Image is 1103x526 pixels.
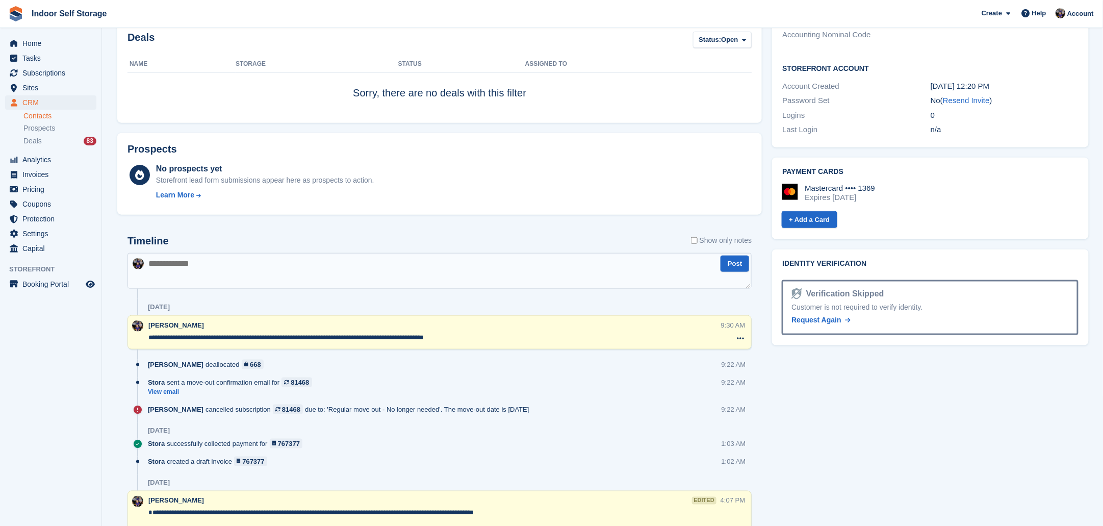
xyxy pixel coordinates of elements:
[148,427,170,435] div: [DATE]
[5,153,96,167] a: menu
[133,258,144,269] img: Sandra Pomeroy
[1067,9,1094,19] span: Account
[22,182,84,196] span: Pricing
[721,320,746,330] div: 9:30 AM
[22,167,84,182] span: Invoices
[22,197,84,211] span: Coupons
[156,175,374,186] div: Storefront lead form submissions appear here as prospects to action.
[5,182,96,196] a: menu
[802,288,884,300] div: Verification Skipped
[23,123,96,134] a: Prospects
[148,360,269,369] div: deallocated
[5,241,96,256] a: menu
[148,303,170,311] div: [DATE]
[791,316,841,324] span: Request Again
[23,136,96,146] a: Deals 83
[5,66,96,80] a: menu
[22,51,84,65] span: Tasks
[148,457,272,466] div: created a draft invoice
[28,5,111,22] a: Indoor Self Storage
[23,111,96,121] a: Contacts
[291,378,309,387] div: 81468
[148,479,170,487] div: [DATE]
[5,167,96,182] a: menu
[22,66,84,80] span: Subscriptions
[148,388,317,396] a: View email
[721,35,738,45] span: Open
[270,439,303,448] a: 767377
[782,95,930,107] div: Password Set
[782,168,1079,176] h2: Payment cards
[791,315,851,325] a: Request Again
[132,320,143,332] img: Sandra Pomeroy
[353,87,526,98] span: Sorry, there are no deals with this filter
[398,56,525,72] th: Status
[22,36,84,51] span: Home
[9,264,101,274] span: Storefront
[250,360,261,369] div: 668
[148,321,204,329] span: [PERSON_NAME]
[525,56,752,72] th: Assigned to
[156,190,194,201] div: Learn More
[722,457,746,466] div: 1:02 AM
[782,260,1079,268] h2: Identity verification
[8,6,23,21] img: stora-icon-8386f47178a22dfd0bd8f6a31ec36ba5ce8667c1dd55bd0f319d3a0aa187defe.svg
[148,497,204,505] span: [PERSON_NAME]
[156,163,374,175] div: No prospects yet
[84,278,96,290] a: Preview store
[127,56,236,72] th: Name
[22,227,84,241] span: Settings
[931,95,1079,107] div: No
[23,136,42,146] span: Deals
[722,360,746,369] div: 9:22 AM
[1032,8,1046,18] span: Help
[982,8,1002,18] span: Create
[1056,8,1066,18] img: Sandra Pomeroy
[148,439,307,448] div: successfully collected payment for
[22,277,84,291] span: Booking Portal
[5,212,96,226] a: menu
[5,36,96,51] a: menu
[236,56,398,72] th: Storage
[782,29,930,41] div: Accounting Nominal Code
[5,81,96,95] a: menu
[931,124,1079,136] div: n/a
[5,227,96,241] a: menu
[805,184,875,193] div: Mastercard •••• 1369
[5,197,96,211] a: menu
[234,457,267,466] a: 767377
[22,81,84,95] span: Sites
[691,235,698,246] input: Show only notes
[782,211,837,228] a: + Add a Card
[148,405,203,414] span: [PERSON_NAME]
[148,360,203,369] span: [PERSON_NAME]
[791,288,802,299] img: Identity Verification Ready
[242,360,264,369] a: 668
[5,95,96,110] a: menu
[940,96,992,105] span: ( )
[721,496,745,506] div: 4:07 PM
[699,35,721,45] span: Status:
[5,51,96,65] a: menu
[281,378,312,387] a: 81468
[156,190,374,201] a: Learn More
[148,405,534,414] div: cancelled subscription due to: 'Regular move out - No longer needed'. The move-out date is [DATE]
[278,439,300,448] div: 767377
[148,457,165,466] span: Stora
[722,405,746,414] div: 9:22 AM
[22,212,84,226] span: Protection
[148,439,165,448] span: Stora
[282,405,300,414] div: 81468
[782,63,1079,73] h2: Storefront Account
[693,32,752,48] button: Status: Open
[691,235,752,246] label: Show only notes
[931,81,1079,92] div: [DATE] 12:20 PM
[721,256,749,272] button: Post
[132,496,143,507] img: Sandra Pomeroy
[273,405,303,414] a: 81468
[148,378,165,387] span: Stora
[805,193,875,202] div: Expires [DATE]
[22,153,84,167] span: Analytics
[5,277,96,291] a: menu
[242,457,264,466] div: 767377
